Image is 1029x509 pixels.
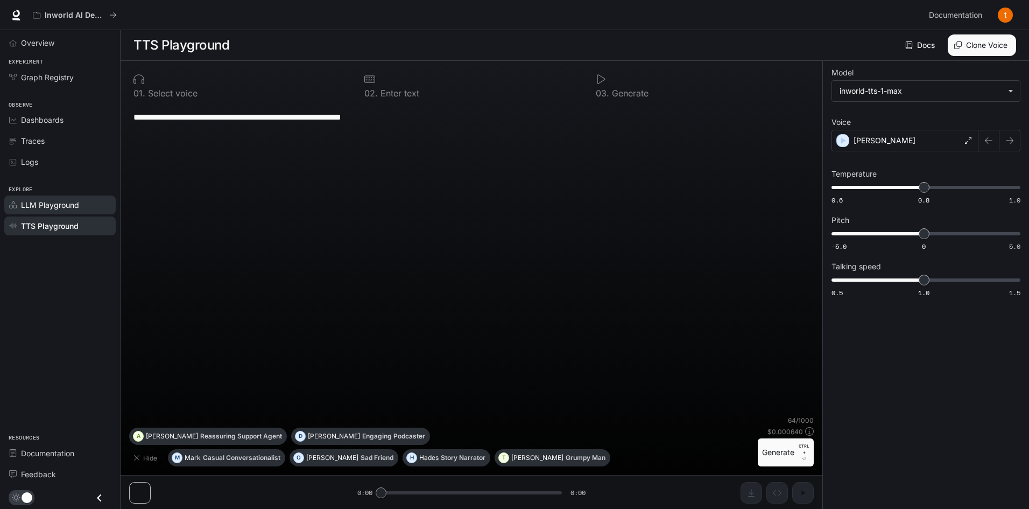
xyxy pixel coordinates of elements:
[21,72,74,83] span: Graph Registry
[596,89,609,97] p: 0 3 .
[609,89,649,97] p: Generate
[306,455,358,461] p: [PERSON_NAME]
[1009,242,1020,251] span: 5.0
[918,288,929,297] span: 1.0
[831,170,877,178] p: Temperature
[831,263,881,270] p: Talking speed
[21,199,79,211] span: LLM Playground
[291,428,430,445] button: D[PERSON_NAME]Engaging Podcaster
[831,69,854,76] p: Model
[203,455,280,461] p: Casual Conversationalist
[168,449,285,466] button: MMarkCasual Conversationalist
[929,9,982,22] span: Documentation
[922,242,926,251] span: 0
[831,288,843,297] span: 0.5
[4,465,116,484] a: Feedback
[45,11,105,20] p: Inworld AI Demos
[21,135,45,147] span: Traces
[441,455,485,461] p: Story Narrator
[758,438,814,466] button: GenerateCTRL +⏎
[4,152,116,171] a: Logs
[133,89,145,97] p: 0 1 .
[129,449,164,466] button: Hide
[290,449,398,466] button: O[PERSON_NAME]Sad Friend
[403,449,490,466] button: HHadesStory Narrator
[361,455,393,461] p: Sad Friend
[925,4,990,26] a: Documentation
[831,242,847,251] span: -5.0
[4,68,116,87] a: Graph Registry
[831,118,851,126] p: Voice
[419,455,439,461] p: Hades
[21,448,74,459] span: Documentation
[21,37,54,48] span: Overview
[499,449,509,466] div: T
[799,443,809,462] p: ⏎
[172,449,182,466] div: M
[295,428,305,445] div: D
[1009,288,1020,297] span: 1.5
[21,220,79,232] span: TTS Playground
[995,4,1016,26] button: User avatar
[364,89,378,97] p: 0 2 .
[831,196,843,205] span: 0.6
[799,443,809,456] p: CTRL +
[362,433,425,440] p: Engaging Podcaster
[308,433,360,440] p: [PERSON_NAME]
[185,455,201,461] p: Mark
[788,416,814,425] p: 64 / 1000
[133,34,229,56] h1: TTS Playground
[4,131,116,150] a: Traces
[21,114,64,125] span: Dashboards
[918,196,929,205] span: 0.8
[146,433,198,440] p: [PERSON_NAME]
[28,4,122,26] button: All workspaces
[767,427,803,436] p: $ 0.000640
[4,110,116,129] a: Dashboards
[22,491,32,503] span: Dark mode toggle
[4,217,116,235] a: TTS Playground
[840,86,1003,96] div: inworld-tts-1-max
[87,487,111,509] button: Close drawer
[145,89,198,97] p: Select voice
[4,196,116,214] a: LLM Playground
[21,156,38,168] span: Logs
[948,34,1016,56] button: Clone Voice
[1009,196,1020,205] span: 1.0
[998,8,1013,23] img: User avatar
[200,433,282,440] p: Reassuring Support Agent
[407,449,417,466] div: H
[4,33,116,52] a: Overview
[831,217,849,224] p: Pitch
[21,469,56,480] span: Feedback
[294,449,304,466] div: O
[378,89,419,97] p: Enter text
[566,455,605,461] p: Grumpy Man
[4,444,116,463] a: Documentation
[832,81,1020,101] div: inworld-tts-1-max
[495,449,610,466] button: T[PERSON_NAME]Grumpy Man
[129,428,287,445] button: A[PERSON_NAME]Reassuring Support Agent
[903,34,939,56] a: Docs
[511,455,563,461] p: [PERSON_NAME]
[854,135,915,146] p: [PERSON_NAME]
[133,428,143,445] div: A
